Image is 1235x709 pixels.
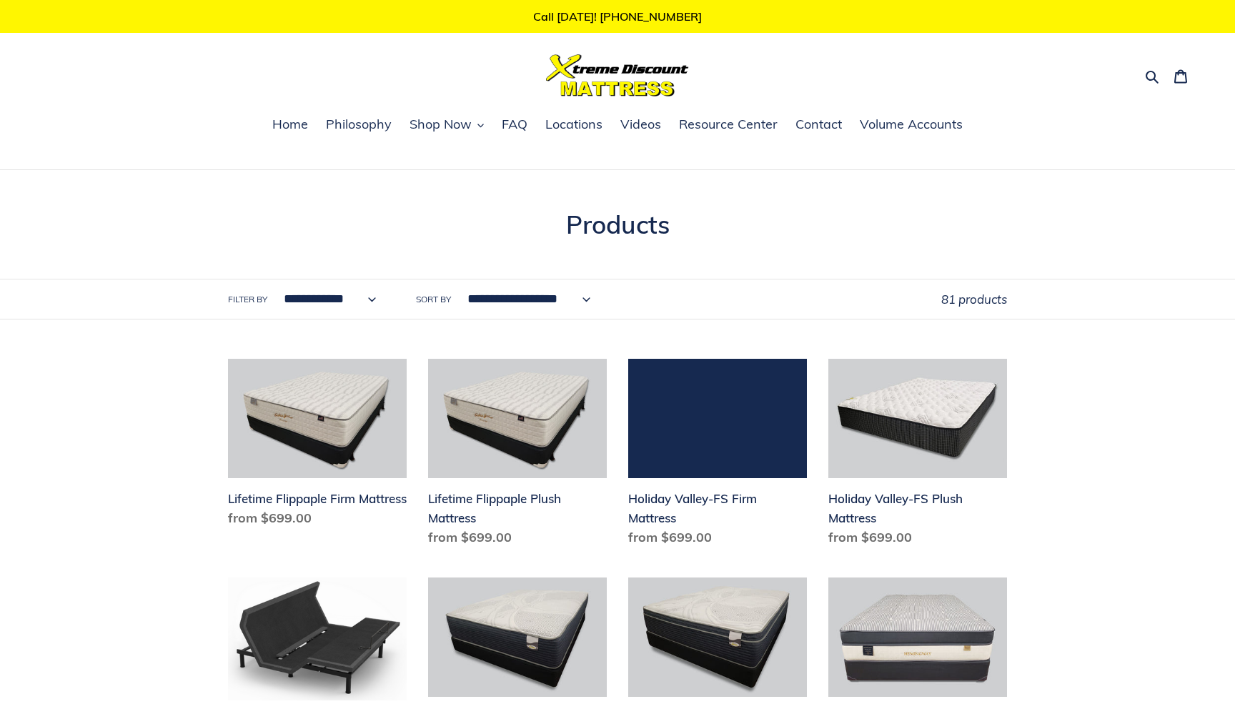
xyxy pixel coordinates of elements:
a: Holiday Valley-FS Firm Mattress [628,359,807,552]
a: Home [265,114,315,136]
a: Contact [788,114,849,136]
a: Volume Accounts [853,114,970,136]
span: Volume Accounts [860,116,963,133]
a: Philosophy [319,114,399,136]
span: Locations [545,116,602,133]
a: Videos [613,114,668,136]
a: Resource Center [672,114,785,136]
span: FAQ [502,116,527,133]
span: Shop Now [410,116,472,133]
a: Lifetime Flippaple Firm Mattress [228,359,407,533]
span: Home [272,116,308,133]
a: Lifetime Flippaple Plush Mattress [428,359,607,552]
label: Sort by [416,293,451,306]
span: Products [566,209,670,240]
a: Holiday Valley-FS Plush Mattress [828,359,1007,552]
span: Resource Center [679,116,778,133]
span: 81 products [941,292,1007,307]
label: Filter by [228,293,267,306]
span: Philosophy [326,116,392,133]
span: Videos [620,116,661,133]
span: Contact [795,116,842,133]
a: Locations [538,114,610,136]
button: Shop Now [402,114,491,136]
a: FAQ [495,114,535,136]
img: Xtreme Discount Mattress [546,54,689,96]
